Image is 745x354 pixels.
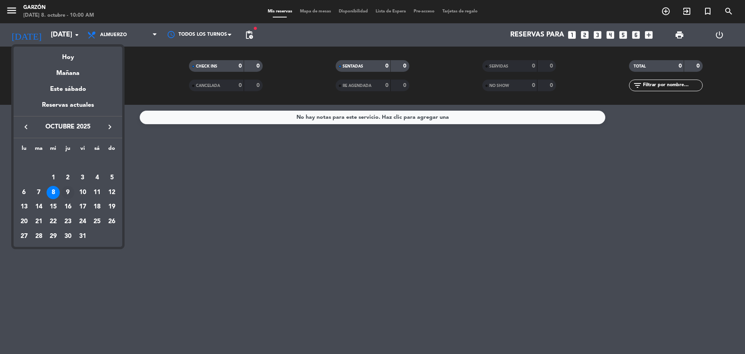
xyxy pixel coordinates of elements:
div: 18 [90,200,104,213]
td: 15 de octubre de 2025 [46,200,61,214]
td: 6 de octubre de 2025 [17,185,31,200]
div: 24 [76,215,89,228]
div: 5 [105,171,118,184]
td: 23 de octubre de 2025 [61,214,75,229]
td: 20 de octubre de 2025 [17,214,31,229]
div: 17 [76,200,89,213]
th: martes [31,144,46,156]
td: 31 de octubre de 2025 [75,229,90,244]
th: jueves [61,144,75,156]
th: miércoles [46,144,61,156]
td: 24 de octubre de 2025 [75,214,90,229]
td: 17 de octubre de 2025 [75,200,90,214]
th: viernes [75,144,90,156]
div: 12 [105,186,118,199]
div: Reservas actuales [14,100,122,116]
th: lunes [17,144,31,156]
span: octubre 2025 [33,122,103,132]
td: 30 de octubre de 2025 [61,229,75,244]
td: 3 de octubre de 2025 [75,170,90,185]
div: 22 [47,215,60,228]
div: 4 [90,171,104,184]
td: 4 de octubre de 2025 [90,170,105,185]
td: 12 de octubre de 2025 [104,185,119,200]
td: 16 de octubre de 2025 [61,200,75,214]
div: Mañana [14,62,122,78]
td: 2 de octubre de 2025 [61,170,75,185]
div: 21 [32,215,45,228]
button: keyboard_arrow_left [19,122,33,132]
div: 7 [32,186,45,199]
div: 6 [17,186,31,199]
td: 21 de octubre de 2025 [31,214,46,229]
div: 14 [32,200,45,213]
div: 3 [76,171,89,184]
th: sábado [90,144,105,156]
div: Este sábado [14,78,122,100]
div: 16 [61,200,74,213]
td: 22 de octubre de 2025 [46,214,61,229]
div: 1 [47,171,60,184]
div: 9 [61,186,74,199]
td: 27 de octubre de 2025 [17,229,31,244]
div: 28 [32,230,45,243]
i: keyboard_arrow_right [105,122,114,132]
th: domingo [104,144,119,156]
div: 26 [105,215,118,228]
div: 20 [17,215,31,228]
button: keyboard_arrow_right [103,122,117,132]
td: 10 de octubre de 2025 [75,185,90,200]
div: 23 [61,215,74,228]
td: 1 de octubre de 2025 [46,170,61,185]
td: 9 de octubre de 2025 [61,185,75,200]
td: 19 de octubre de 2025 [104,200,119,214]
td: 29 de octubre de 2025 [46,229,61,244]
div: 8 [47,186,60,199]
td: 25 de octubre de 2025 [90,214,105,229]
td: 18 de octubre de 2025 [90,200,105,214]
div: Hoy [14,47,122,62]
div: 19 [105,200,118,213]
div: 15 [47,200,60,213]
td: OCT. [17,156,119,170]
td: 13 de octubre de 2025 [17,200,31,214]
td: 26 de octubre de 2025 [104,214,119,229]
td: 5 de octubre de 2025 [104,170,119,185]
div: 2 [61,171,74,184]
div: 13 [17,200,31,213]
td: 14 de octubre de 2025 [31,200,46,214]
td: 8 de octubre de 2025 [46,185,61,200]
div: 25 [90,215,104,228]
td: 28 de octubre de 2025 [31,229,46,244]
div: 11 [90,186,104,199]
td: 7 de octubre de 2025 [31,185,46,200]
td: 11 de octubre de 2025 [90,185,105,200]
div: 30 [61,230,74,243]
div: 31 [76,230,89,243]
i: keyboard_arrow_left [21,122,31,132]
div: 29 [47,230,60,243]
div: 27 [17,230,31,243]
div: 10 [76,186,89,199]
